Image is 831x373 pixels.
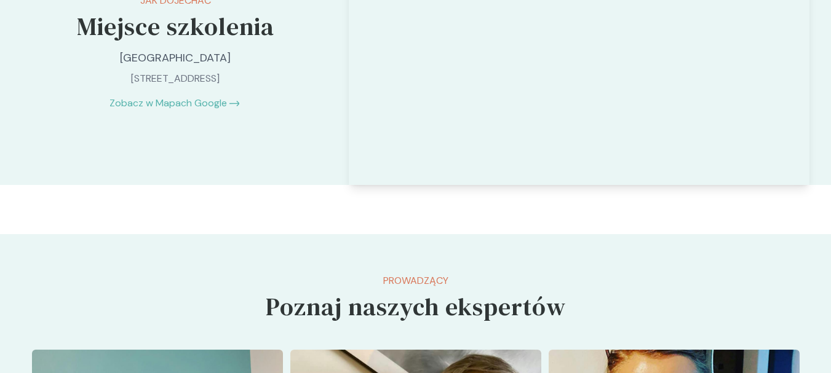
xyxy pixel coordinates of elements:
[266,273,566,288] p: Prowadzący
[47,50,304,66] p: [GEOGRAPHIC_DATA]
[109,96,227,111] a: Zobacz w Mapach Google
[47,71,304,86] p: [STREET_ADDRESS]
[266,288,566,325] h5: Poznaj naszych ekspertów
[47,8,304,45] h5: Miejsce szkolenia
